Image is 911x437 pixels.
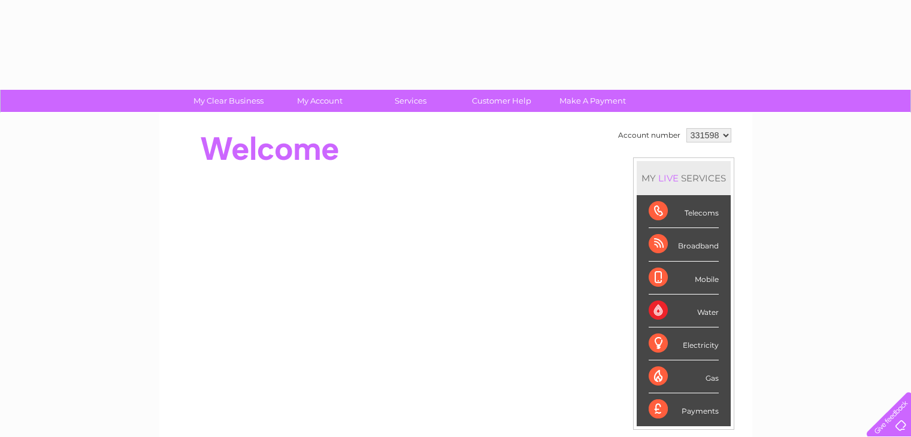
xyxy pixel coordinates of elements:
[452,90,551,112] a: Customer Help
[649,295,719,327] div: Water
[656,172,681,184] div: LIVE
[649,360,719,393] div: Gas
[637,161,731,195] div: MY SERVICES
[649,393,719,426] div: Payments
[649,195,719,228] div: Telecoms
[649,262,719,295] div: Mobile
[179,90,278,112] a: My Clear Business
[543,90,642,112] a: Make A Payment
[649,327,719,360] div: Electricity
[361,90,460,112] a: Services
[270,90,369,112] a: My Account
[615,125,683,145] td: Account number
[649,228,719,261] div: Broadband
